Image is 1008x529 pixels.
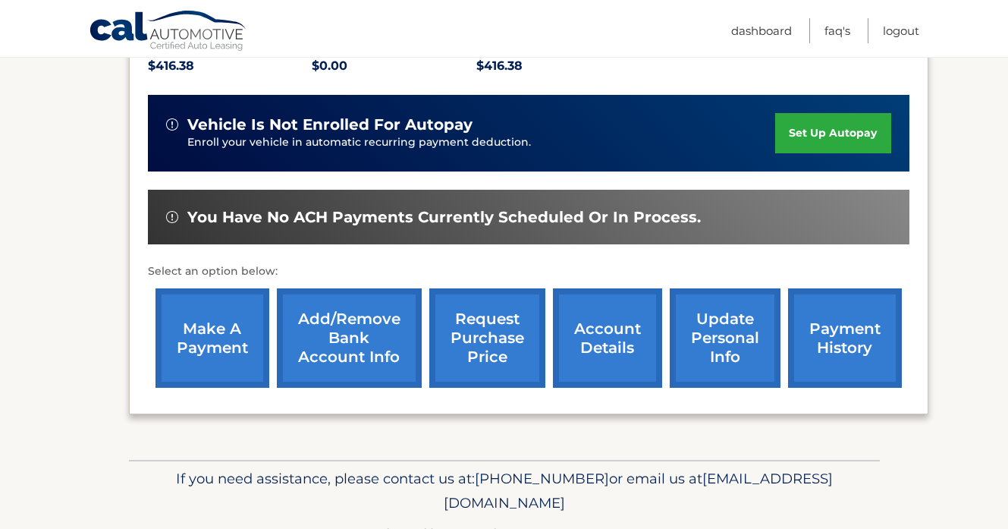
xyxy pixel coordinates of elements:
a: payment history [788,288,902,388]
p: $416.38 [148,55,312,77]
a: Logout [883,18,919,43]
img: alert-white.svg [166,118,178,131]
a: Add/Remove bank account info [277,288,422,388]
p: Select an option below: [148,263,909,281]
a: FAQ's [824,18,850,43]
p: $416.38 [476,55,641,77]
a: set up autopay [775,113,890,153]
a: Cal Automotive [89,10,248,54]
a: request purchase price [429,288,545,388]
p: Enroll your vehicle in automatic recurring payment deduction. [187,134,776,151]
span: You have no ACH payments currently scheduled or in process. [187,208,701,227]
a: make a payment [155,288,269,388]
a: update personal info [670,288,780,388]
span: [EMAIL_ADDRESS][DOMAIN_NAME] [444,470,833,512]
p: If you need assistance, please contact us at: or email us at [139,467,870,515]
span: [PHONE_NUMBER] [475,470,609,487]
img: alert-white.svg [166,211,178,223]
a: Dashboard [731,18,792,43]
span: vehicle is not enrolled for autopay [187,115,473,134]
p: $0.00 [312,55,476,77]
a: account details [553,288,662,388]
